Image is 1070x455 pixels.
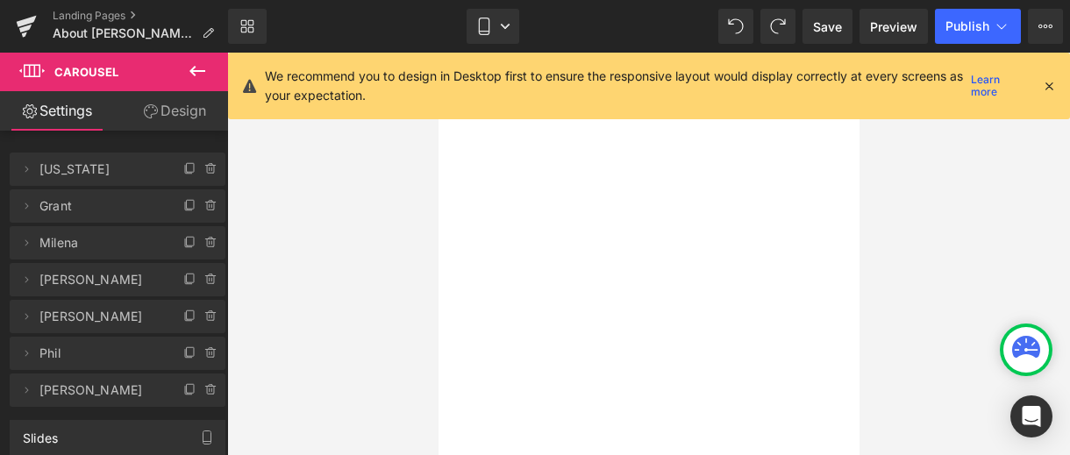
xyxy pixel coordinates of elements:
[39,337,160,370] span: Phil
[39,300,160,333] span: [PERSON_NAME]
[1028,9,1063,44] button: More
[53,26,195,40] span: About [PERSON_NAME] London Opticians | Independent Opticians in [GEOGRAPHIC_DATA]
[39,189,160,223] span: Grant
[945,19,989,33] span: Publish
[265,67,964,105] p: We recommend you to design in Desktop first to ensure the responsive layout would display correct...
[118,91,232,131] a: Design
[860,9,928,44] a: Preview
[813,18,842,36] span: Save
[718,9,753,44] button: Undo
[228,9,267,44] a: New Library
[39,373,160,407] span: [PERSON_NAME]
[935,9,1021,44] button: Publish
[39,153,160,186] span: [US_STATE]
[760,9,795,44] button: Redo
[54,65,118,79] span: Carousel
[23,421,58,445] div: Slides
[870,18,917,36] span: Preview
[964,75,1028,96] a: Learn more
[1010,395,1052,437] div: Open Intercom Messenger
[39,226,160,259] span: Milena
[53,9,228,23] a: Landing Pages
[39,263,160,296] span: [PERSON_NAME]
